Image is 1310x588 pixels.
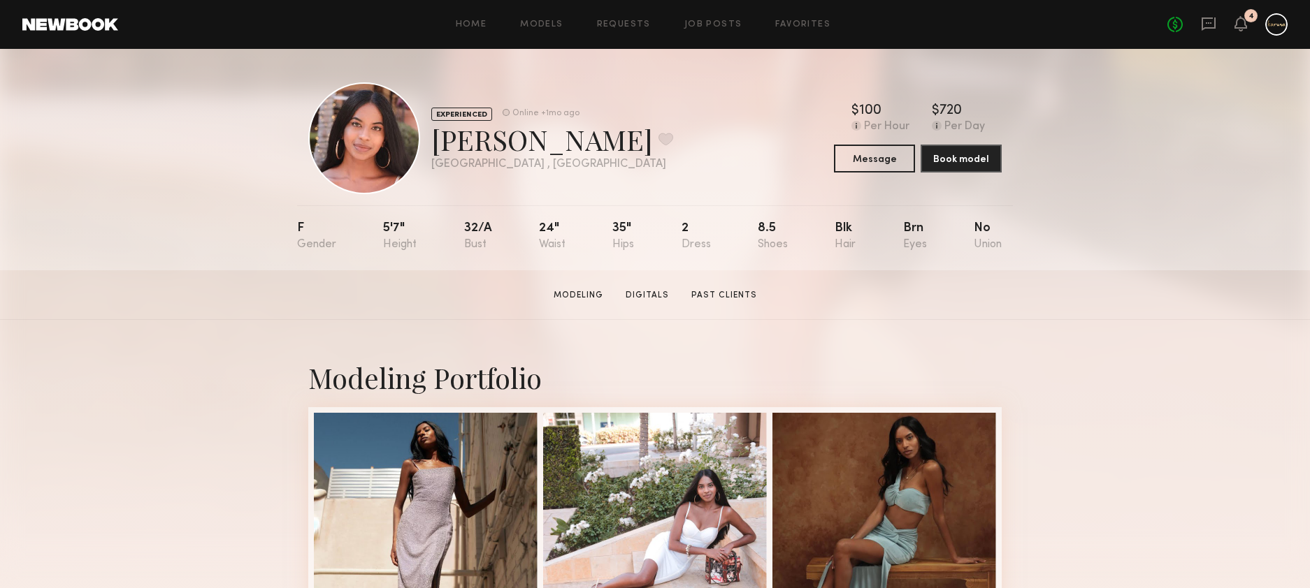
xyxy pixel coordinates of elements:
[940,104,962,118] div: 720
[921,145,1002,172] button: Book model
[539,222,566,251] div: 24"
[684,20,742,29] a: Job Posts
[383,222,417,251] div: 5'7"
[597,20,651,29] a: Requests
[1248,13,1254,20] div: 4
[974,222,1002,251] div: No
[864,121,909,133] div: Per Hour
[612,222,634,251] div: 35"
[431,159,673,170] div: [GEOGRAPHIC_DATA] , [GEOGRAPHIC_DATA]
[686,289,763,302] a: Past Clients
[464,222,492,251] div: 32/a
[548,289,609,302] a: Modeling
[620,289,675,302] a: Digitals
[944,121,985,133] div: Per Day
[308,359,1002,396] div: Modeling Portfolio
[682,222,711,251] div: 2
[520,20,563,29] a: Models
[859,104,881,118] div: 100
[851,104,859,118] div: $
[835,222,856,251] div: Blk
[456,20,487,29] a: Home
[297,222,336,251] div: F
[431,121,673,158] div: [PERSON_NAME]
[903,222,927,251] div: Brn
[431,108,492,121] div: EXPERIENCED
[775,20,830,29] a: Favorites
[834,145,915,172] button: Message
[758,222,788,251] div: 8.5
[932,104,940,118] div: $
[512,109,580,118] div: Online +1mo ago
